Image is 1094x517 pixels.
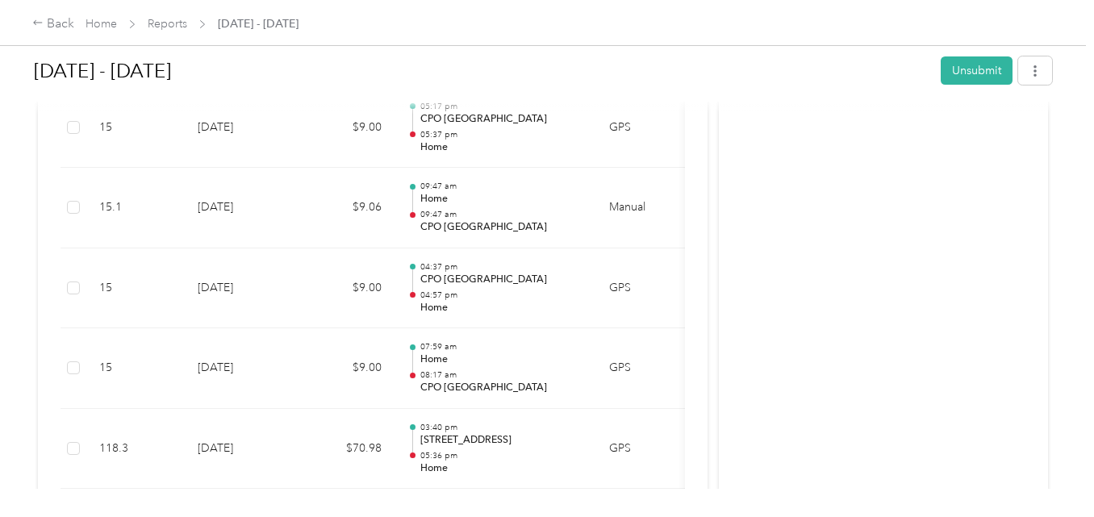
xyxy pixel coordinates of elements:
[185,248,298,329] td: [DATE]
[420,301,583,315] p: Home
[596,409,701,490] td: GPS
[420,290,583,301] p: 04:57 pm
[420,140,583,155] p: Home
[185,168,298,248] td: [DATE]
[298,88,395,169] td: $9.00
[596,88,701,169] td: GPS
[420,461,583,476] p: Home
[32,15,74,34] div: Back
[941,56,1013,85] button: Unsubmit
[86,17,117,31] a: Home
[86,88,185,169] td: 15
[86,409,185,490] td: 118.3
[298,168,395,248] td: $9.06
[185,409,298,490] td: [DATE]
[86,248,185,329] td: 15
[420,209,583,220] p: 09:47 am
[596,168,701,248] td: Manual
[420,450,583,461] p: 05:36 pm
[148,17,187,31] a: Reports
[420,433,583,448] p: [STREET_ADDRESS]
[185,88,298,169] td: [DATE]
[86,168,185,248] td: 15.1
[596,328,701,409] td: GPS
[420,422,583,433] p: 03:40 pm
[298,328,395,409] td: $9.00
[420,220,583,235] p: CPO [GEOGRAPHIC_DATA]
[218,15,299,32] span: [DATE] - [DATE]
[596,248,701,329] td: GPS
[298,248,395,329] td: $9.00
[420,192,583,206] p: Home
[420,369,583,381] p: 08:17 am
[420,261,583,273] p: 04:37 pm
[298,409,395,490] td: $70.98
[420,352,583,367] p: Home
[420,341,583,352] p: 07:59 am
[420,273,583,287] p: CPO [GEOGRAPHIC_DATA]
[420,129,583,140] p: 05:37 pm
[1004,427,1094,517] iframe: Everlance-gr Chat Button Frame
[34,52,929,90] h1: Aug 16 - 31, 2025
[420,181,583,192] p: 09:47 am
[185,328,298,409] td: [DATE]
[86,328,185,409] td: 15
[420,112,583,127] p: CPO [GEOGRAPHIC_DATA]
[420,381,583,395] p: CPO [GEOGRAPHIC_DATA]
